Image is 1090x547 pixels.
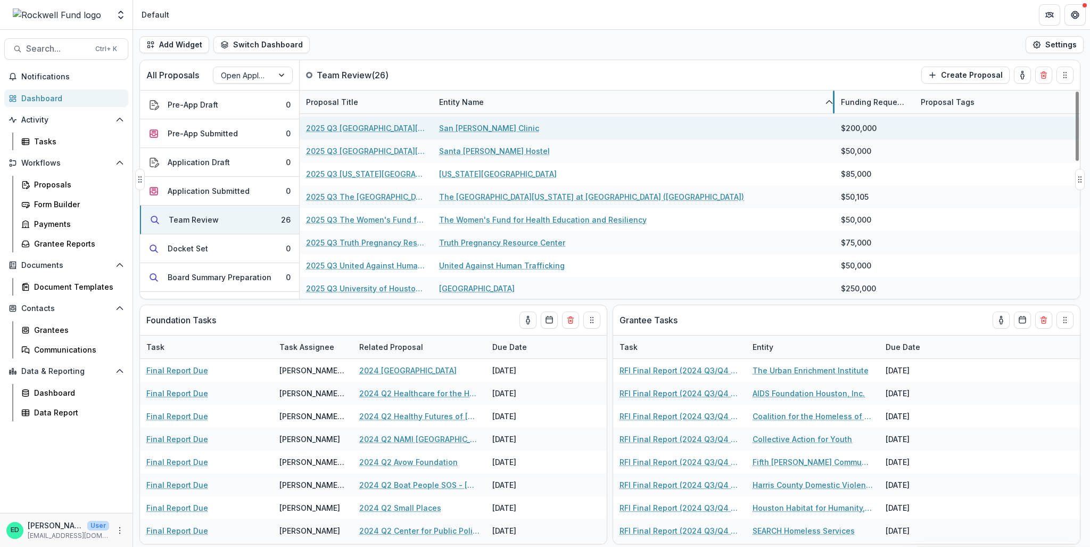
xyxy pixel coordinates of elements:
[753,388,865,399] a: AIDS Foundation Houston, Inc.
[486,341,533,353] div: Due Date
[213,36,310,53] button: Switch Dashboard
[140,234,299,263] button: Docket Set0
[140,336,273,358] div: Task
[433,91,835,113] div: Entity Name
[168,243,208,254] div: Docket Set
[28,520,83,531] p: [PERSON_NAME]
[281,214,291,225] div: 26
[841,260,871,271] div: $50,000
[306,123,426,134] a: 2025 Q3 [GEOGRAPHIC_DATA][PERSON_NAME]
[279,411,346,422] div: [PERSON_NAME][GEOGRAPHIC_DATA]
[359,388,480,399] a: 2024 Q2 Healthcare for the Homeless Houston
[486,428,566,451] div: [DATE]
[993,312,1010,329] button: toggle-assigned-to-me
[914,91,1047,113] div: Proposal Tags
[1026,36,1084,53] button: Settings
[613,341,644,353] div: Task
[879,473,959,496] div: [DATE]
[439,214,647,225] a: The Women's Fund for Health Education and Resiliency
[439,191,744,202] a: The [GEOGRAPHIC_DATA][US_STATE] at [GEOGRAPHIC_DATA] ([GEOGRAPHIC_DATA])
[359,365,457,376] a: 2024 [GEOGRAPHIC_DATA]
[4,363,128,380] button: Open Data & Reporting
[613,336,746,358] div: Task
[34,324,120,336] div: Grantees
[140,148,299,177] button: Application Draft0
[879,519,959,542] div: [DATE]
[4,300,128,317] button: Open Contacts
[841,214,871,225] div: $50,000
[140,341,171,353] div: Task
[353,341,430,353] div: Related Proposal
[753,525,855,536] a: SEARCH Homeless Services
[279,479,346,491] div: [PERSON_NAME][GEOGRAPHIC_DATA]
[746,336,879,358] div: Entity
[879,428,959,451] div: [DATE]
[146,411,208,422] a: Final Report Due
[87,521,109,530] p: User
[835,91,914,113] div: Funding Requested
[753,434,852,445] a: Collective Action for Youth
[753,502,873,513] a: Houston Habitat for Humanity, Inc.
[17,278,128,296] a: Document Templates
[279,525,340,536] div: [PERSON_NAME]
[620,456,740,468] a: RFI Final Report (2024 Q3/Q4 Grantees)
[17,215,128,233] a: Payments
[168,185,250,197] div: Application Submitted
[168,128,238,139] div: Pre-App Submitted
[825,98,833,107] svg: sorted ascending
[359,434,480,445] a: 2024 Q2 NAMI [GEOGRAPHIC_DATA]
[21,93,120,104] div: Dashboard
[4,89,128,107] a: Dashboard
[620,314,678,326] p: Grantee Tasks
[28,531,109,541] p: [EMAIL_ADDRESS][DOMAIN_NAME]
[140,206,299,234] button: Team Review26
[279,365,346,376] div: [PERSON_NAME][GEOGRAPHIC_DATA]
[17,321,128,339] a: Grantees
[273,336,353,358] div: Task Assignee
[486,405,566,428] div: [DATE]
[306,191,426,202] a: 2025 Q3 The [GEOGRAPHIC_DATA][US_STATE] at [GEOGRAPHIC_DATA]
[620,365,740,376] a: RFI Final Report (2024 Q3/Q4 Grantees)
[286,99,291,110] div: 0
[317,69,397,81] p: Team Review ( 26 )
[168,99,218,110] div: Pre-App Draft
[34,281,120,292] div: Document Templates
[921,67,1010,84] button: Create Proposal
[34,387,120,398] div: Dashboard
[300,91,433,113] div: Proposal Title
[746,341,780,353] div: Entity
[21,159,111,168] span: Workflows
[146,456,208,468] a: Final Report Due
[168,272,271,283] div: Board Summary Preparation
[146,388,208,399] a: Final Report Due
[306,145,426,157] a: 2025 Q3 [GEOGRAPHIC_DATA][PERSON_NAME]
[620,479,740,491] a: RFI Final Report (2024 Q3/Q4 Grantees)
[1014,312,1031,329] button: Calendar
[1039,4,1060,26] button: Partners
[486,382,566,405] div: [DATE]
[17,404,128,421] a: Data Report
[306,168,426,179] a: 2025 Q3 [US_STATE][GEOGRAPHIC_DATA]
[279,388,346,399] div: [PERSON_NAME][GEOGRAPHIC_DATA]
[486,451,566,473] div: [DATE]
[34,199,120,210] div: Form Builder
[142,9,169,20] div: Default
[93,43,119,55] div: Ctrl + K
[753,479,873,491] a: Harris County Domestic Violence Coordinating Council
[620,411,740,422] a: RFI Final Report (2024 Q3/Q4 Grantees)
[562,312,579,329] button: Delete card
[353,336,486,358] div: Related Proposal
[113,524,126,537] button: More
[139,36,209,53] button: Add Widget
[17,176,128,193] a: Proposals
[21,116,111,125] span: Activity
[146,365,208,376] a: Final Report Due
[113,4,128,26] button: Open entity switcher
[11,527,19,534] div: Estevan D. Delgado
